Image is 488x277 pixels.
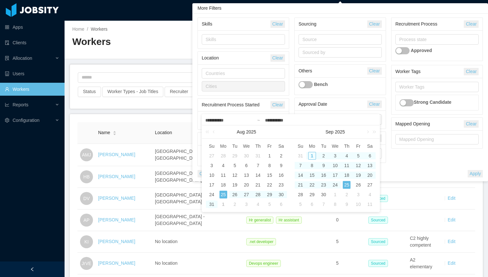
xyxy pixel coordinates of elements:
[330,199,341,209] td: October 8, 2025
[208,162,216,169] div: 3
[330,143,341,149] span: We
[354,181,362,189] div: 26
[152,144,244,166] td: [GEOGRAPHIC_DATA] - [GEOGRAPHIC_DATA]
[254,152,262,160] div: 31
[241,141,252,151] th: Wed
[208,181,216,189] div: 17
[306,141,318,151] th: Mon
[352,190,364,199] td: October 3, 2025
[369,125,377,138] a: Next year (Control + right)
[231,200,239,208] div: 2
[211,125,217,138] a: Previous month (PageUp)
[343,162,351,169] div: 11
[270,101,285,109] button: Clear
[276,217,301,224] span: Hr assistant
[364,143,376,149] span: Sa
[368,260,388,267] span: Sourced
[354,171,362,179] div: 19
[252,143,264,149] span: Th
[152,188,244,209] td: [GEOGRAPHIC_DATA] - [GEOGRAPHIC_DATA]
[297,152,304,160] div: 31
[84,214,90,227] span: AP
[266,191,273,198] div: 29
[229,143,241,149] span: Tu
[275,151,287,161] td: August 2, 2025
[364,180,376,190] td: September 27, 2025
[343,181,351,189] div: 25
[308,200,316,208] div: 6
[266,200,273,208] div: 5
[299,98,367,110] div: Approval Date
[242,200,250,208] div: 3
[354,152,362,160] div: 5
[318,161,330,170] td: September 9, 2025
[368,238,388,245] span: Sourced
[295,143,306,149] span: Su
[252,161,264,170] td: August 7, 2025
[364,161,376,170] td: September 13, 2025
[320,152,328,160] div: 2
[366,200,374,208] div: 11
[242,181,250,189] div: 20
[192,3,488,14] div: More Filters
[229,180,241,190] td: August 19, 2025
[366,181,374,189] div: 27
[5,118,9,123] i: icon: setting
[113,130,117,134] div: Sort
[308,162,316,169] div: 8
[218,170,229,180] td: August 11, 2025
[352,141,364,151] th: Fri
[395,18,464,30] div: Recruitment Process
[314,82,328,87] strong: Bench
[152,253,244,274] td: No location
[354,191,362,198] div: 3
[229,199,241,209] td: September 2, 2025
[352,180,364,190] td: September 26, 2025
[264,180,275,190] td: August 22, 2025
[5,56,9,60] i: icon: solution
[297,200,304,208] div: 5
[231,152,239,160] div: 29
[208,171,216,179] div: 10
[218,141,229,151] th: Mon
[98,261,135,266] a: [PERSON_NAME]
[206,151,218,161] td: July 27, 2025
[254,162,262,169] div: 7
[341,143,352,149] span: Th
[343,171,351,179] div: 18
[252,180,264,190] td: August 21, 2025
[297,181,304,189] div: 21
[206,190,218,199] td: August 24, 2025
[78,87,101,97] button: Status
[219,200,227,208] div: 1
[202,18,270,30] div: Skills
[13,118,39,123] span: Configuration
[306,151,318,161] td: September 1, 2025
[231,171,239,179] div: 12
[72,35,276,48] h2: Workers
[407,231,440,253] td: C2 highly competent
[242,152,250,160] div: 30
[368,217,388,224] span: Sourced
[219,152,227,160] div: 28
[254,200,262,208] div: 4
[241,180,252,190] td: August 20, 2025
[277,171,285,179] div: 16
[330,170,341,180] td: September 17, 2025
[352,170,364,180] td: September 19, 2025
[98,129,110,136] span: Name
[252,190,264,199] td: August 28, 2025
[333,231,366,253] td: 5
[364,125,370,138] a: Next month (PageDown)
[277,191,285,198] div: 30
[341,141,352,151] th: Thu
[242,191,250,198] div: 27
[318,143,330,149] span: Tu
[330,180,341,190] td: September 24, 2025
[82,148,91,161] span: AMJ
[330,161,341,170] td: September 10, 2025
[254,181,262,189] div: 21
[275,141,287,151] th: Sat
[464,68,478,75] button: Clear
[219,181,227,189] div: 18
